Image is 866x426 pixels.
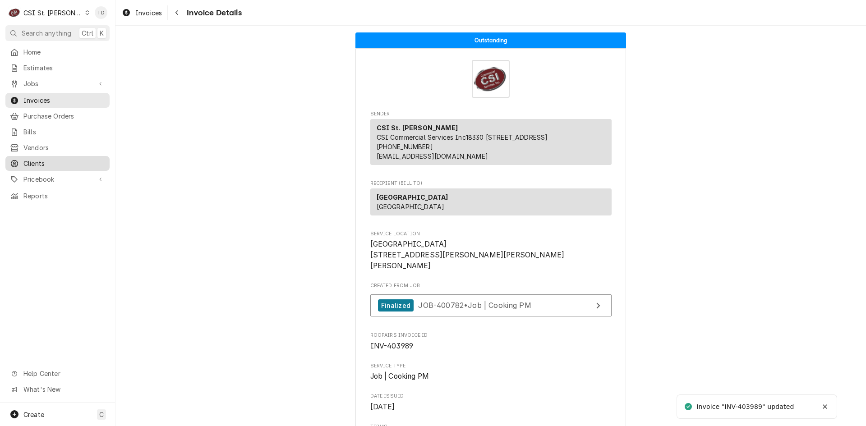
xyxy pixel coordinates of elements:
div: Service Type [370,362,612,382]
span: Jobs [23,79,92,88]
div: Invoice "INV-403989" updated [696,402,795,412]
div: Status [355,32,626,48]
div: Invoice Recipient [370,180,612,220]
a: Go to Jobs [5,76,110,91]
span: Outstanding [474,37,507,43]
div: Roopairs Invoice ID [370,332,612,351]
span: Clients [23,159,105,168]
img: Logo [472,60,510,98]
span: Bills [23,127,105,137]
div: Tim Devereux's Avatar [95,6,107,19]
span: Vendors [23,143,105,152]
a: Invoices [118,5,166,20]
span: Invoice Details [184,7,241,19]
span: Service Type [370,371,612,382]
span: [GEOGRAPHIC_DATA] [377,203,445,211]
div: Service Location [370,230,612,271]
div: CSI St. [PERSON_NAME] [23,8,82,18]
span: Service Location [370,230,612,238]
div: Date Issued [370,393,612,412]
a: Reports [5,188,110,203]
a: Clients [5,156,110,171]
div: Sender [370,119,612,165]
strong: [GEOGRAPHIC_DATA] [377,193,448,201]
span: Invoices [23,96,105,105]
span: Purchase Orders [23,111,105,121]
a: [PHONE_NUMBER] [377,143,433,151]
span: Search anything [22,28,71,38]
a: Invoices [5,93,110,108]
span: What's New [23,385,104,394]
div: Recipient (Bill To) [370,188,612,219]
span: Pricebook [23,174,92,184]
span: Invoices [135,8,162,18]
a: Home [5,45,110,60]
span: Service Type [370,362,612,370]
a: Vendors [5,140,110,155]
div: Recipient (Bill To) [370,188,612,215]
span: Ctrl [82,28,93,38]
div: TD [95,6,107,19]
span: Date Issued [370,393,612,400]
a: View Job [370,294,612,316]
div: Invoice Sender [370,110,612,169]
span: Service Location [370,239,612,271]
a: Go to Help Center [5,366,110,381]
div: Finalized [378,299,414,311]
a: Go to What's New [5,382,110,397]
span: K [100,28,104,38]
div: Sender [370,119,612,169]
div: Created From Job [370,282,612,321]
span: Roopairs Invoice ID [370,332,612,339]
span: CSI Commercial Services Inc18330 [STREET_ADDRESS] [377,133,548,141]
span: Create [23,411,44,418]
a: [EMAIL_ADDRESS][DOMAIN_NAME] [377,152,488,160]
a: Go to Pricebook [5,172,110,187]
span: Created From Job [370,282,612,289]
span: JOB-400782 • Job | Cooking PM [418,301,531,310]
button: Search anythingCtrlK [5,25,110,41]
div: C [8,6,21,19]
span: [GEOGRAPHIC_DATA] [STREET_ADDRESS][PERSON_NAME][PERSON_NAME][PERSON_NAME] [370,240,565,270]
span: Home [23,47,105,57]
span: Estimates [23,63,105,73]
a: Estimates [5,60,110,75]
span: Recipient (Bill To) [370,180,612,187]
span: INV-403989 [370,342,414,350]
span: Job | Cooking PM [370,372,429,380]
strong: CSI St. [PERSON_NAME] [377,124,458,132]
a: Bills [5,124,110,139]
span: Sender [370,110,612,118]
span: Reports [23,191,105,201]
span: Date Issued [370,402,612,412]
a: Purchase Orders [5,109,110,124]
span: [DATE] [370,403,395,411]
span: Help Center [23,369,104,378]
button: Navigate back [170,5,184,20]
span: Roopairs Invoice ID [370,341,612,352]
span: C [99,410,104,419]
div: CSI St. Louis's Avatar [8,6,21,19]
